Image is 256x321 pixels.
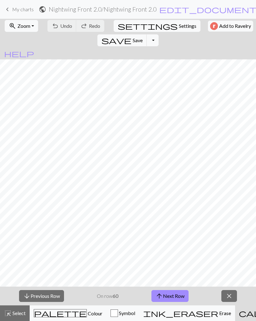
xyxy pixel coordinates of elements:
[139,305,235,321] button: Erase
[17,23,30,29] span: Zoom
[97,292,118,300] p: On row
[9,22,16,30] span: zoom_in
[101,36,131,45] span: save
[155,292,163,300] span: arrow_upward
[210,22,218,30] img: Ravelry
[4,5,11,14] span: keyboard_arrow_left
[118,22,178,30] i: Settings
[143,309,218,318] span: ink_eraser
[118,310,135,316] span: Symbol
[4,49,34,58] span: help
[23,292,31,300] span: arrow_downward
[5,20,38,32] button: Zoom
[106,305,139,321] button: Symbol
[12,6,34,12] span: My charts
[30,305,106,321] button: Colour
[179,22,196,30] span: Settings
[19,290,64,302] button: Previous Row
[12,310,26,316] span: Select
[4,309,12,318] span: highlight_alt
[113,293,118,299] strong: 60
[133,37,143,43] span: Save
[151,290,189,302] button: Next Row
[218,310,231,316] span: Erase
[225,292,233,300] span: close
[208,21,253,32] button: Add to Ravelry
[87,310,102,316] span: Colour
[219,22,251,30] span: Add to Ravelry
[39,5,46,14] span: public
[114,20,200,32] button: SettingsSettings
[118,22,178,30] span: settings
[4,4,34,15] a: My charts
[49,6,156,13] h2: Nightwing Front 2.0 / Nightwing Front 2.0
[97,34,147,46] button: Save
[34,309,86,318] span: palette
